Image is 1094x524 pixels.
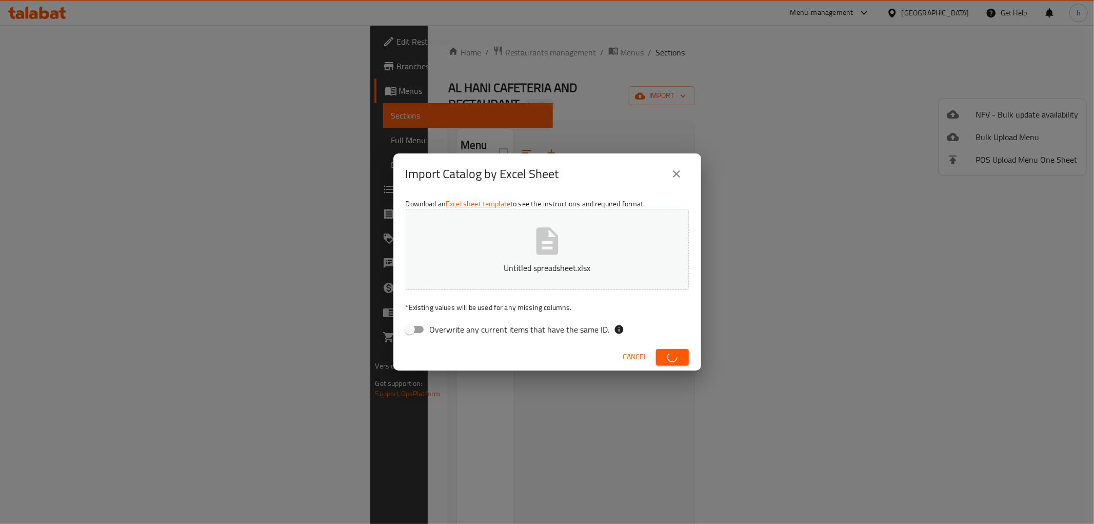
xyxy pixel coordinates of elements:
[406,166,559,182] h2: Import Catalog by Excel Sheet
[446,197,510,210] a: Excel sheet template
[406,209,689,290] button: Untitled spreadsheet.xlsx
[619,347,652,366] button: Cancel
[422,262,673,274] p: Untitled spreadsheet.xlsx
[430,323,610,336] span: Overwrite any current items that have the same ID.
[406,302,689,313] p: Existing values will be used for any missing columns.
[614,324,624,335] svg: If the overwrite option isn't selected, then the items that match an existing ID will be ignored ...
[623,351,648,363] span: Cancel
[664,162,689,186] button: close
[393,195,701,343] div: Download an to see the instructions and required format.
